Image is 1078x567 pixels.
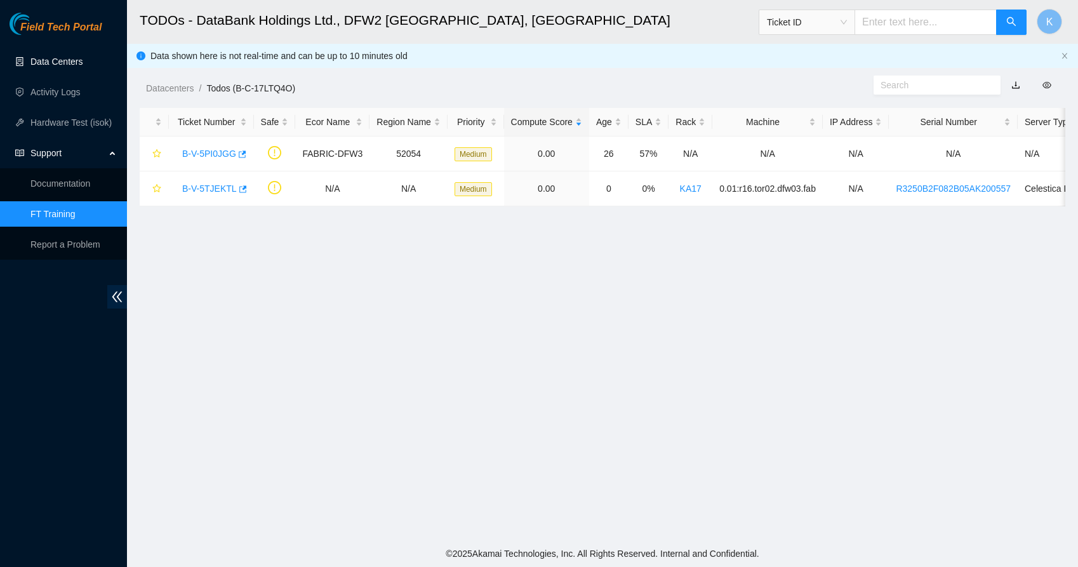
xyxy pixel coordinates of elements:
td: FABRIC-DFW3 [295,137,369,171]
span: star [152,149,161,159]
button: close [1061,52,1068,60]
td: 0.00 [504,137,589,171]
span: search [1006,17,1016,29]
input: Enter text here... [855,10,997,35]
a: Data Centers [30,57,83,67]
a: download [1011,80,1020,90]
td: 0.00 [504,171,589,206]
p: Report a Problem [30,232,117,257]
a: B-V-5TJEKTL [182,183,237,194]
td: 0.01:r16.tor02.dfw03.fab [712,171,823,206]
a: Akamai TechnologiesField Tech Portal [10,23,102,39]
span: / [199,83,201,93]
span: exclamation-circle [268,181,281,194]
a: FT Training [30,209,76,219]
td: 26 [589,137,629,171]
span: Ticket ID [767,13,847,32]
span: Support [30,140,105,166]
td: N/A [369,171,448,206]
a: B-V-5PI0JGG [182,149,236,159]
button: star [147,143,162,164]
td: 0 [589,171,629,206]
a: Hardware Test (isok) [30,117,112,128]
span: read [15,149,24,157]
td: N/A [823,137,889,171]
td: N/A [295,171,369,206]
span: eye [1042,81,1051,90]
a: Activity Logs [30,87,81,97]
td: N/A [889,137,1018,171]
span: Field Tech Portal [20,22,102,34]
td: 0% [629,171,669,206]
span: K [1046,14,1053,30]
input: Search [881,78,983,92]
button: star [147,178,162,199]
a: Datacenters [146,83,194,93]
img: Akamai Technologies [10,13,64,35]
td: N/A [712,137,823,171]
a: KA17 [680,183,702,194]
a: R3250B2F082B05AK200557 [896,183,1011,194]
span: Medium [455,147,492,161]
span: Medium [455,182,492,196]
button: K [1037,9,1062,34]
a: Documentation [30,178,90,189]
span: double-left [107,285,127,309]
a: Todos (B-C-17LTQ4O) [206,83,295,93]
button: download [1002,75,1030,95]
span: exclamation-circle [268,146,281,159]
td: 57% [629,137,669,171]
td: N/A [669,137,712,171]
span: star [152,184,161,194]
footer: © 2025 Akamai Technologies, Inc. All Rights Reserved. Internal and Confidential. [127,540,1078,567]
button: search [996,10,1027,35]
td: N/A [823,171,889,206]
td: 52054 [369,137,448,171]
